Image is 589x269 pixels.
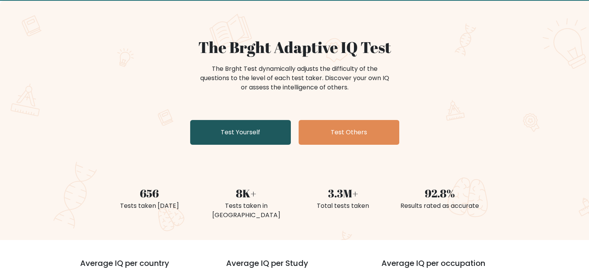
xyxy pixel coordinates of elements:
[396,201,484,211] div: Results rated as accurate
[198,64,392,92] div: The Brght Test dynamically adjusts the difficulty of the questions to the level of each test take...
[106,38,484,57] h1: The Brght Adaptive IQ Test
[396,185,484,201] div: 92.8%
[299,185,387,201] div: 3.3M+
[203,201,290,220] div: Tests taken in [GEOGRAPHIC_DATA]
[299,201,387,211] div: Total tests taken
[203,185,290,201] div: 8K+
[299,120,399,145] a: Test Others
[106,201,193,211] div: Tests taken [DATE]
[190,120,291,145] a: Test Yourself
[106,185,193,201] div: 656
